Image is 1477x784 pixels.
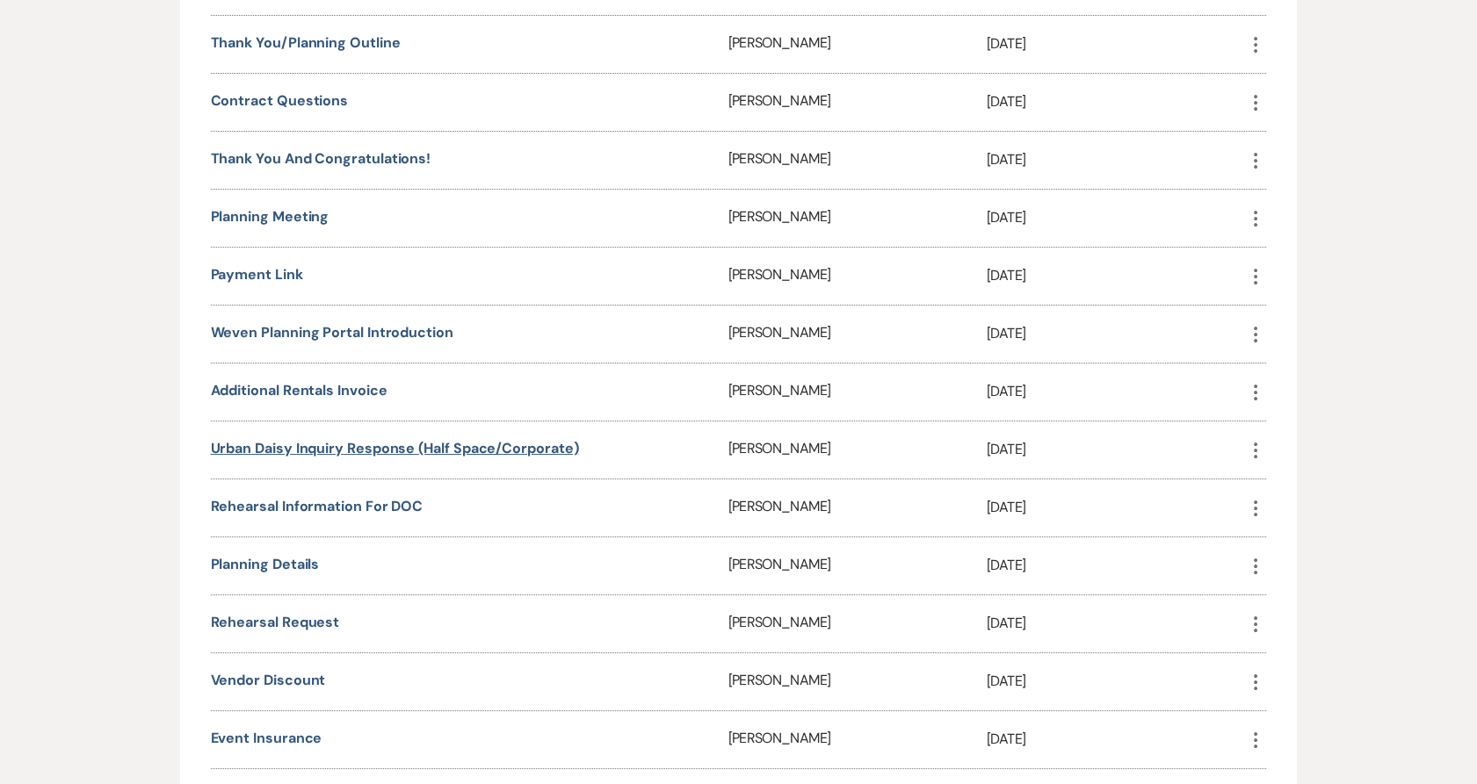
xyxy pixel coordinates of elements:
[211,497,424,515] a: Rehearsal Information for DOC
[987,438,1245,461] p: [DATE]
[211,439,579,457] a: Urban Daisy Inquiry Response (Half Space/Corporate)
[728,537,987,594] div: [PERSON_NAME]
[987,148,1245,171] p: [DATE]
[728,479,987,536] div: [PERSON_NAME]
[211,671,326,689] a: Vendor Discount
[728,711,987,768] div: [PERSON_NAME]
[987,380,1245,403] p: [DATE]
[211,33,401,52] a: Thank you/Planning outline
[987,554,1245,577] p: [DATE]
[987,206,1245,229] p: [DATE]
[728,132,987,189] div: [PERSON_NAME]
[211,729,322,747] a: Event Insurance
[211,91,349,110] a: Contract Questions
[728,190,987,247] div: [PERSON_NAME]
[211,149,431,168] a: Thank you and Congratulations!
[728,595,987,652] div: [PERSON_NAME]
[987,670,1245,693] p: [DATE]
[728,248,987,305] div: [PERSON_NAME]
[211,381,387,399] a: Additional Rentals Invoice
[211,207,329,226] a: Planning Meeting
[987,496,1245,519] p: [DATE]
[728,306,987,363] div: [PERSON_NAME]
[728,421,987,478] div: [PERSON_NAME]
[987,90,1245,113] p: [DATE]
[211,555,320,573] a: Planning Details
[987,728,1245,751] p: [DATE]
[728,653,987,710] div: [PERSON_NAME]
[987,322,1245,345] p: [DATE]
[211,265,303,284] a: Payment Link
[211,323,453,342] a: Weven Planning Portal Introduction
[987,264,1245,287] p: [DATE]
[987,32,1245,55] p: [DATE]
[987,612,1245,635] p: [DATE]
[211,613,340,631] a: Rehearsal Request
[728,16,987,73] div: [PERSON_NAME]
[728,74,987,131] div: [PERSON_NAME]
[728,363,987,421] div: [PERSON_NAME]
